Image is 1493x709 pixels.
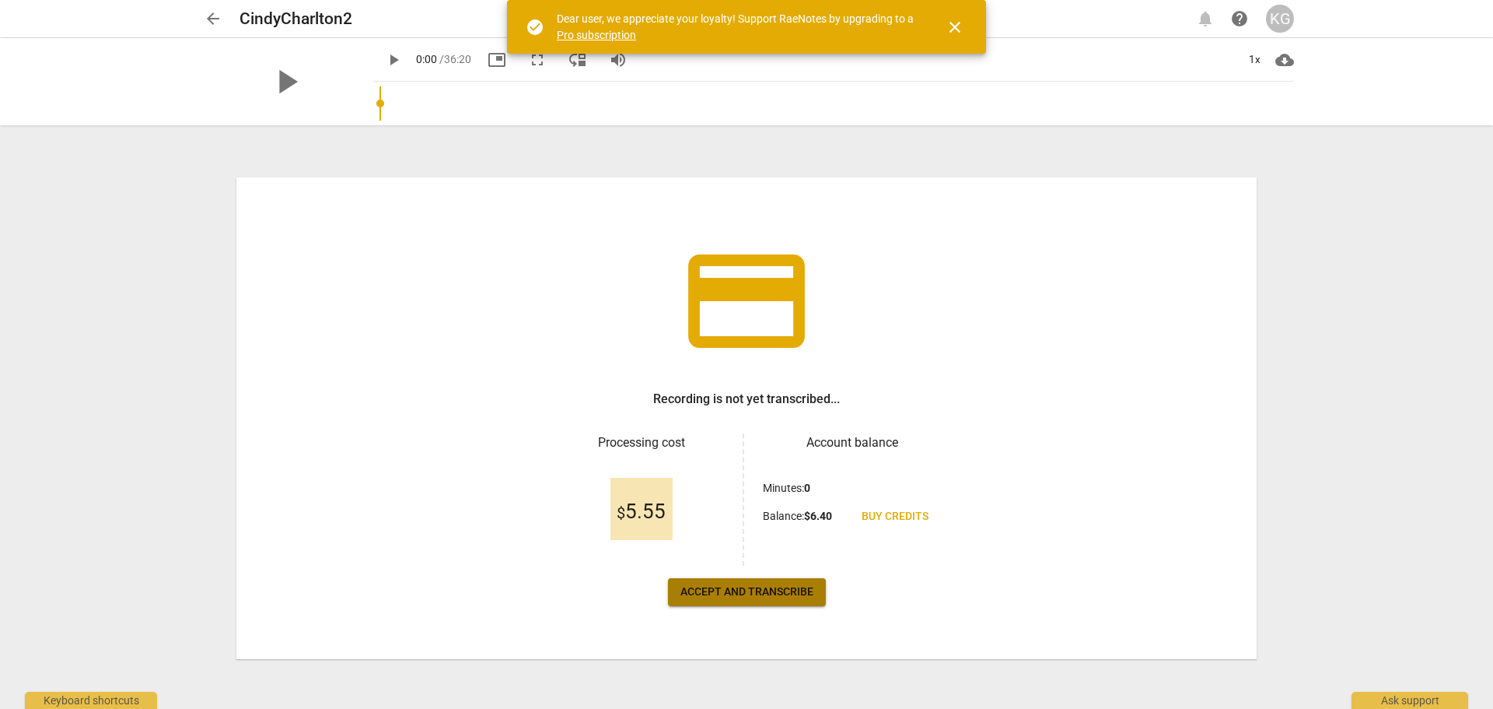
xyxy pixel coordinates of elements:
span: check_circle [526,18,544,37]
button: Play [379,46,407,74]
div: Dear user, we appreciate your loyalty! Support RaeNotes by upgrading to a [557,11,918,43]
span: Accept and transcribe [680,584,813,600]
h2: CindyCharlton2 [240,9,352,29]
div: Ask support [1351,692,1468,709]
button: Accept and transcribe [668,578,826,606]
h3: Processing cost [552,433,730,452]
a: Buy credits [849,503,941,531]
span: arrow_back [204,9,222,28]
p: Balance : [763,508,832,525]
span: close [946,18,964,37]
span: 0:00 [416,53,437,65]
button: Close [936,9,974,46]
span: move_down [568,51,587,69]
span: volume_up [609,51,628,69]
span: cloud_download [1275,51,1294,69]
button: Picture in picture [483,46,511,74]
span: play_arrow [384,51,403,69]
div: Keyboard shortcuts [25,692,157,709]
span: $ [617,504,625,522]
a: Pro subscription [557,29,636,41]
span: 5.55 [617,500,666,524]
span: play_arrow [266,61,306,102]
span: picture_in_picture [488,51,506,69]
b: $ 6.40 [804,510,832,522]
span: credit_card [677,231,816,371]
div: 1x [1240,47,1269,72]
span: Buy credits [862,509,928,525]
span: help [1230,9,1249,28]
span: fullscreen [528,51,547,69]
button: KG [1266,5,1294,33]
h3: Recording is not yet transcribed... [653,390,840,409]
h3: Account balance [763,433,941,452]
a: Help [1226,5,1253,33]
button: View player as separate pane [564,46,592,74]
p: Minutes : [763,480,810,497]
button: Volume [604,46,632,74]
span: / 36:20 [439,53,471,65]
button: Fullscreen [523,46,551,74]
b: 0 [804,482,810,494]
